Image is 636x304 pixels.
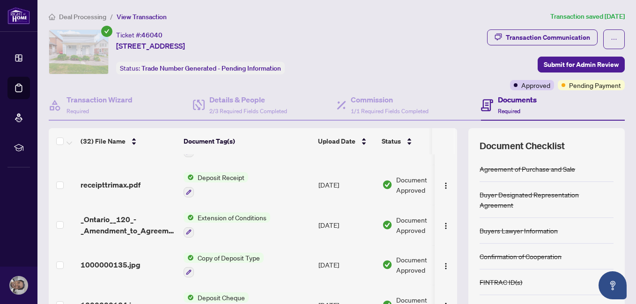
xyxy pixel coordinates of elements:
button: Logo [438,177,453,192]
div: FINTRAC ID(s) [480,277,522,287]
span: Pending Payment [569,80,621,90]
img: Logo [442,222,450,230]
span: ellipsis [611,36,617,43]
td: [DATE] [315,205,378,245]
button: Submit for Admin Review [538,57,625,72]
img: Logo [442,262,450,270]
h4: Documents [498,94,537,105]
h4: Transaction Wizard [67,94,133,105]
button: Logo [438,217,453,232]
img: Logo [442,182,450,189]
td: [DATE] [315,165,378,205]
img: IMG-X12199373_1.jpg [49,30,108,74]
span: Document Approved [396,174,454,195]
div: Transaction Communication [506,30,590,45]
button: Logo [438,257,453,272]
img: Status Icon [184,253,194,263]
span: Document Approved [396,254,454,275]
button: Status IconExtension of Conditions [184,212,270,238]
img: Document Status [382,260,392,270]
span: View Transaction [117,13,167,21]
img: Profile Icon [10,276,28,294]
span: receipttrimax.pdf [81,179,141,190]
span: Status [382,136,401,146]
span: Submit for Admin Review [544,57,619,72]
span: Deal Processing [59,13,106,21]
span: Copy of Deposit Type [194,253,264,263]
span: Deposit Cheque [194,292,249,303]
span: Approved [521,80,550,90]
span: Required [67,108,89,115]
span: 46040 [141,31,163,39]
span: Deposit Receipt [194,172,248,182]
img: Document Status [382,180,392,190]
img: Status Icon [184,292,194,303]
div: Confirmation of Cooperation [480,251,562,261]
span: [STREET_ADDRESS] [116,40,185,51]
div: Buyer Designated Representation Agreement [480,189,614,210]
span: 1/1 Required Fields Completed [351,108,429,115]
img: Document Status [382,220,392,230]
button: Open asap [599,271,627,299]
h4: Commission [351,94,429,105]
span: Document Checklist [480,139,565,152]
div: Status: [116,62,285,74]
div: Agreement of Purchase and Sale [480,164,575,174]
img: Status Icon [184,172,194,182]
span: _Ontario__120_-_Amendment_to_Agreement_of_Purchase_and_Sale.pdf [81,214,176,236]
div: Ticket #: [116,29,163,40]
button: Status IconDeposit Receipt [184,172,248,197]
li: / [110,11,113,22]
h4: Details & People [209,94,287,105]
button: Status IconCopy of Deposit Type [184,253,264,278]
td: [DATE] [315,245,378,285]
th: Document Tag(s) [180,128,314,154]
th: (32) File Name [77,128,180,154]
article: Transaction saved [DATE] [550,11,625,22]
button: Transaction Communication [487,29,598,45]
span: Extension of Conditions [194,212,270,223]
span: (32) File Name [81,136,126,146]
div: Buyers Lawyer Information [480,225,558,236]
th: Upload Date [314,128,378,154]
img: logo [7,7,30,24]
span: 1000000135.jpg [81,259,141,270]
span: check-circle [101,26,112,37]
img: Status Icon [184,212,194,223]
span: home [49,14,55,20]
span: Document Approved [396,215,454,235]
span: Upload Date [318,136,355,146]
span: Required [498,108,520,115]
span: 2/3 Required Fields Completed [209,108,287,115]
span: Trade Number Generated - Pending Information [141,64,281,72]
th: Status [378,128,458,154]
